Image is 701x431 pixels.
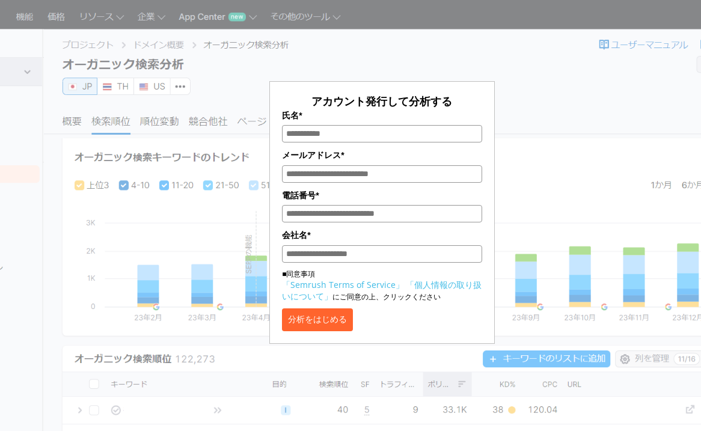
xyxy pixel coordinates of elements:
[282,269,482,302] p: ■同意事項 にご同意の上、クリックください
[282,148,482,162] label: メールアドレス*
[282,189,482,202] label: 電話番号*
[282,279,404,290] a: 「Semrush Terms of Service」
[282,308,353,331] button: 分析をはじめる
[311,94,452,108] span: アカウント発行して分析する
[282,279,482,302] a: 「個人情報の取り扱いについて」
